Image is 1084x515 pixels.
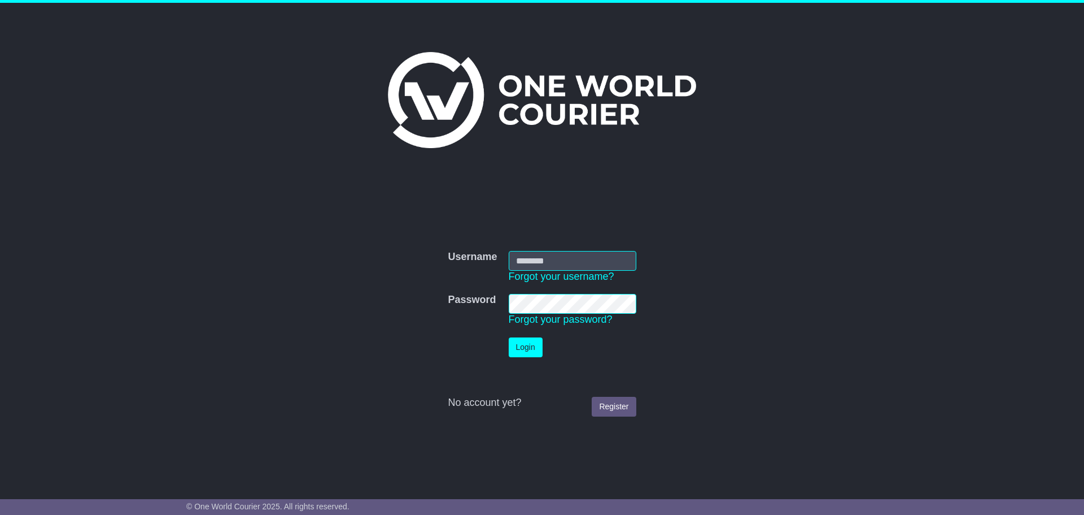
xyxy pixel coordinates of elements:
img: One World [388,52,696,148]
label: Username [448,251,497,263]
div: No account yet? [448,397,636,409]
a: Register [592,397,636,417]
button: Login [509,337,543,357]
span: © One World Courier 2025. All rights reserved. [186,502,349,511]
label: Password [448,294,496,306]
a: Forgot your username? [509,271,614,282]
a: Forgot your password? [509,314,613,325]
